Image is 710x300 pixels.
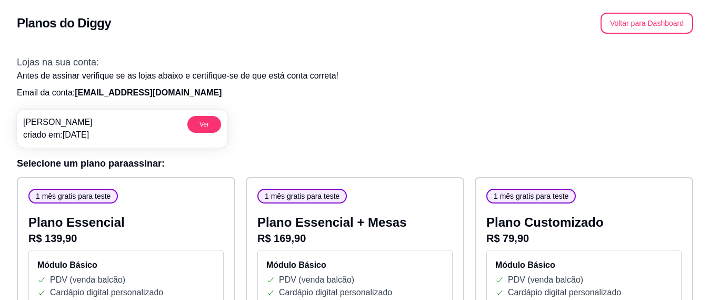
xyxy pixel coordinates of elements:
p: Cardápio digital personalizado [279,286,392,299]
p: R$ 169,90 [257,231,453,246]
h3: Lojas na sua conta: [17,55,693,70]
p: Cardápio digital personalizado [50,286,163,299]
p: Plano Essencial + Mesas [257,214,453,231]
p: Plano Customizado [486,214,682,231]
a: [PERSON_NAME]criado em:[DATE]Ver [17,110,227,148]
h3: Selecione um plano para assinar : [17,156,693,171]
button: Voltar para Dashboard [601,13,693,34]
p: PDV (venda balcão) [50,274,125,286]
span: [EMAIL_ADDRESS][DOMAIN_NAME] [75,88,222,97]
p: R$ 79,90 [486,231,682,246]
h2: Planos do Diggy [17,15,111,32]
p: [PERSON_NAME] [23,116,93,129]
p: R$ 139,90 [28,231,224,246]
h4: Módulo Básico [266,259,444,272]
span: 1 mês gratis para teste [489,191,573,201]
span: 1 mês gratis para teste [261,191,344,201]
h4: Módulo Básico [37,259,215,272]
span: 1 mês gratis para teste [32,191,115,201]
a: Voltar para Dashboard [601,18,693,27]
p: PDV (venda balcão) [508,274,583,286]
p: Email da conta: [17,86,693,99]
p: Plano Essencial [28,214,224,231]
p: Cardápio digital personalizado [508,286,621,299]
p: Antes de assinar verifique se as lojas abaixo e certifique-se de que está conta correta! [17,70,693,82]
p: PDV (venda balcão) [279,274,354,286]
button: Ver [187,116,221,133]
h4: Módulo Básico [495,259,673,272]
p: criado em: [DATE] [23,129,93,141]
